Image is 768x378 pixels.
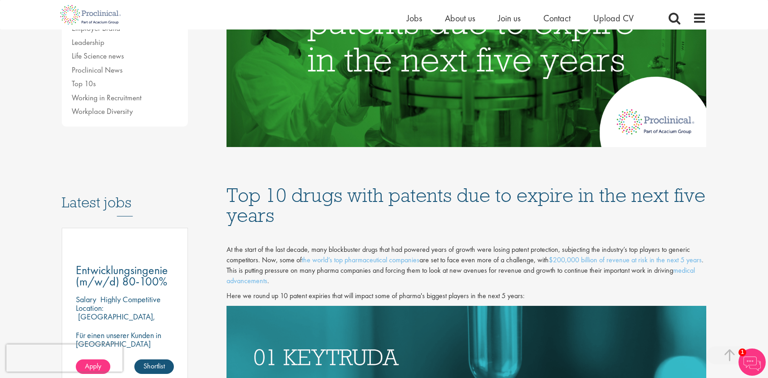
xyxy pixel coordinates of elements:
img: Chatbot [738,349,766,376]
h3: Latest jobs [62,172,188,216]
span: Location: [76,303,103,313]
p: [GEOGRAPHIC_DATA], [GEOGRAPHIC_DATA] [76,311,155,330]
p: Highly Competitive [100,294,161,304]
a: Leadership [72,37,104,47]
a: Entwicklungsingenie (m/w/d) 80-100% [76,265,174,287]
a: Top 10s [72,79,96,88]
a: Working in Recruitment [72,93,142,103]
span: At the start of the last decade, many blockbuster drugs that had powered years of growth were los... [226,245,704,285]
a: medical advancements [226,265,695,285]
a: About us [445,12,475,24]
a: Shortlist [134,359,174,374]
a: Upload CV [593,12,634,24]
iframe: reCAPTCHA [6,344,123,372]
span: Salary [76,294,96,304]
p: Here we round up 10 patent expiries that will impact some of pharma's biggest players in the next... [226,291,707,301]
a: $200,000 billion of revenue at risk in the next 5 years [549,255,702,265]
span: 1 [738,349,746,356]
a: Join us [498,12,521,24]
h1: Top 10 drugs with patents due to expire in the next five years [226,185,707,225]
span: Entwicklungsingenie (m/w/d) 80-100% [76,262,168,289]
a: Workplace Diversity [72,106,133,116]
a: Contact [543,12,571,24]
a: Life Science news [72,51,124,61]
a: Proclinical News [72,65,123,75]
a: the world’s top pharmaceutical companies [302,255,419,265]
a: Jobs [407,12,422,24]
